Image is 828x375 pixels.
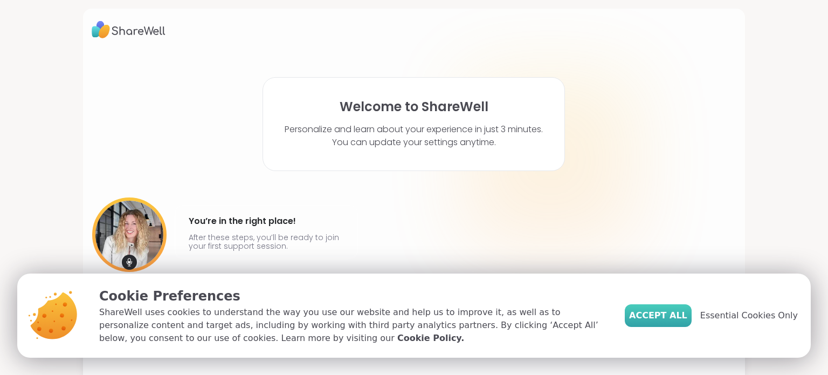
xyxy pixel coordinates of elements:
p: ShareWell uses cookies to understand the way you use our website and help us to improve it, as we... [99,306,608,345]
img: ShareWell Logo [92,17,165,42]
img: User image [92,197,167,272]
p: After these steps, you’ll be ready to join your first support session. [189,233,344,250]
span: Accept All [629,309,687,322]
button: Accept All [625,304,692,327]
img: mic icon [122,255,137,270]
span: Essential Cookies Only [700,309,798,322]
p: Personalize and learn about your experience in just 3 minutes. You can update your settings anytime. [285,123,543,149]
h4: You’re in the right place! [189,213,344,230]
a: Cookie Policy. [397,332,464,345]
p: Cookie Preferences [99,287,608,306]
h1: Welcome to ShareWell [340,99,488,114]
